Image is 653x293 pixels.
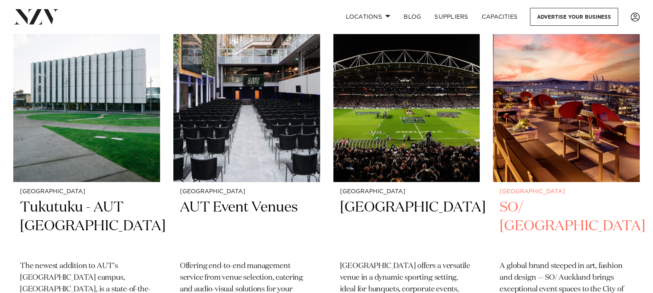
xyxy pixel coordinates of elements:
[339,8,397,26] a: Locations
[428,8,475,26] a: SUPPLIERS
[20,189,153,195] small: [GEOGRAPHIC_DATA]
[13,9,59,24] img: nzv-logo.png
[397,8,428,26] a: BLOG
[530,8,618,26] a: Advertise your business
[20,198,153,254] h2: Tukutuku - AUT [GEOGRAPHIC_DATA]
[340,189,473,195] small: [GEOGRAPHIC_DATA]
[500,189,633,195] small: [GEOGRAPHIC_DATA]
[180,189,313,195] small: [GEOGRAPHIC_DATA]
[475,8,525,26] a: Capacities
[500,198,633,254] h2: SO/ [GEOGRAPHIC_DATA]
[340,198,473,254] h2: [GEOGRAPHIC_DATA]
[180,198,313,254] h2: AUT Event Venues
